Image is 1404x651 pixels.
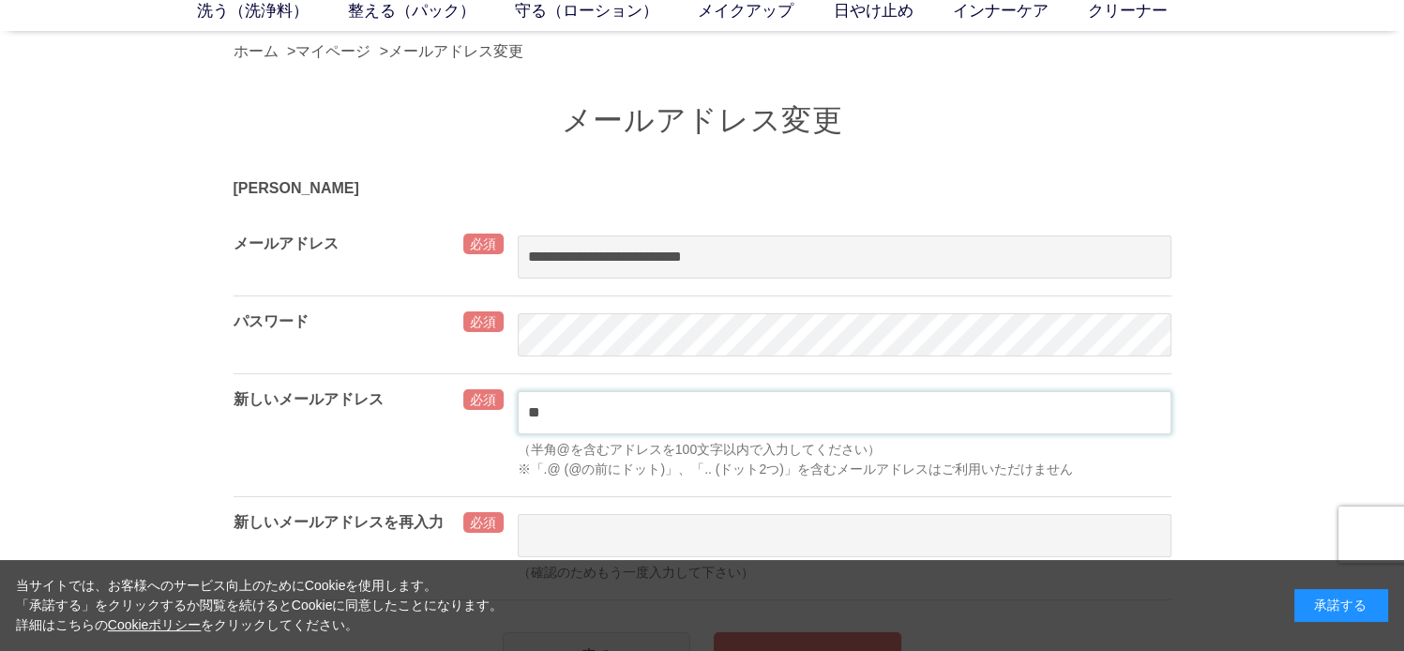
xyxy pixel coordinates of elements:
div: 承諾する [1294,589,1388,622]
h1: メールアドレス変更 [234,100,1171,141]
label: メールアドレス [234,235,339,251]
li: > [287,40,375,63]
li: > [380,40,528,63]
div: 当サイトでは、お客様へのサービス向上のためにCookieを使用します。 「承諾する」をクリックするか閲覧を続けるとCookieに同意したことになります。 詳細はこちらの をクリックしてください。 [16,576,504,635]
a: マイページ [295,43,370,59]
label: 新しいメールアドレスを再入力 [234,514,444,530]
a: Cookieポリシー [108,617,202,632]
a: メールアドレス変更 [388,43,523,59]
label: 新しいメールアドレス [234,391,384,407]
a: ホーム [234,43,279,59]
div: （半角@を含むアドレスを100文字以内で入力してください） ※「.@ (@の前にドット)」、「.. (ドット2つ)」を含むメールアドレスはご利用いただけません [518,440,1171,479]
label: パスワード [234,313,309,329]
div: [PERSON_NAME] [234,177,1171,200]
